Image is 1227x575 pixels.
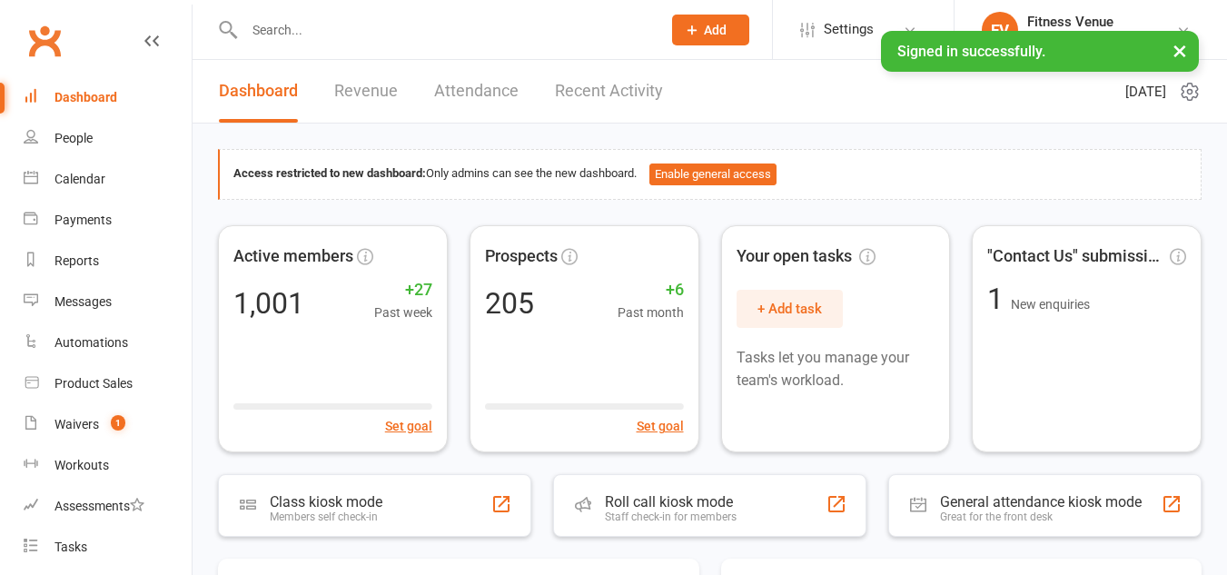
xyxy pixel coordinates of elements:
div: Waivers [54,417,99,431]
span: Your open tasks [737,243,876,270]
div: Fitness Venue [1027,14,1176,30]
button: Enable general access [649,164,777,185]
a: Recent Activity [555,60,663,123]
div: Calendar [54,172,105,186]
span: Active members [233,243,353,270]
strong: Access restricted to new dashboard: [233,166,426,180]
span: Past week [374,302,432,322]
a: Automations [24,322,192,363]
div: Messages [54,294,112,309]
span: 1 [987,282,1011,316]
p: Tasks let you manage your team's workload. [737,346,935,392]
div: Staff check-in for members [605,511,737,523]
button: Add [672,15,749,45]
div: Class kiosk mode [270,493,382,511]
div: Tasks [54,540,87,554]
span: +6 [618,277,684,303]
a: Product Sales [24,363,192,404]
div: Fitness Venue Whitsunday [1027,30,1176,46]
a: People [24,118,192,159]
a: Tasks [24,527,192,568]
div: 1,001 [233,289,304,318]
div: Workouts [54,458,109,472]
a: Reports [24,241,192,282]
span: Past month [618,302,684,322]
span: [DATE] [1125,81,1166,103]
span: 1 [111,415,125,431]
button: Set goal [637,416,684,436]
span: Add [704,23,727,37]
div: Reports [54,253,99,268]
a: Payments [24,200,192,241]
div: Assessments [54,499,144,513]
div: Product Sales [54,376,133,391]
div: Roll call kiosk mode [605,493,737,511]
a: Revenue [334,60,398,123]
div: 205 [485,289,534,318]
span: "Contact Us" submissions [987,243,1166,270]
div: General attendance kiosk mode [940,493,1142,511]
span: Prospects [485,243,558,270]
span: New enquiries [1011,297,1090,312]
div: People [54,131,93,145]
span: +27 [374,277,432,303]
a: Workouts [24,445,192,486]
a: Assessments [24,486,192,527]
a: Messages [24,282,192,322]
a: Dashboard [24,77,192,118]
button: Set goal [385,416,432,436]
div: Automations [54,335,128,350]
a: Clubworx [22,18,67,64]
div: Only admins can see the new dashboard. [233,164,1187,185]
a: Waivers 1 [24,404,192,445]
div: Members self check-in [270,511,382,523]
input: Search... [239,17,648,43]
span: Signed in successfully. [897,43,1045,60]
div: Dashboard [54,90,117,104]
a: Dashboard [219,60,298,123]
div: FV [982,12,1018,48]
a: Attendance [434,60,519,123]
button: × [1163,31,1196,70]
div: Payments [54,213,112,227]
a: Calendar [24,159,192,200]
span: Settings [824,9,874,50]
div: Great for the front desk [940,511,1142,523]
button: + Add task [737,290,843,328]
